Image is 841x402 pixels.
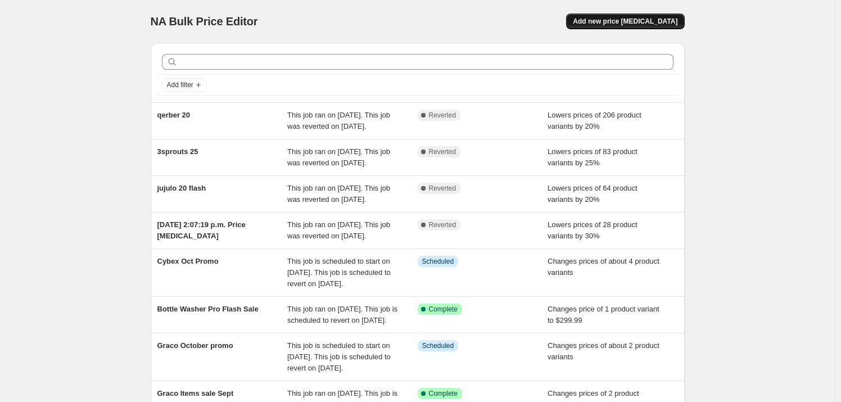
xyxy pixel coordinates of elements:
span: Reverted [429,184,456,193]
span: Scheduled [422,257,454,266]
span: Cybex Oct Promo [157,257,219,265]
span: This job ran on [DATE]. This job is scheduled to revert on [DATE]. [287,305,397,324]
span: Complete [429,389,458,398]
span: This job ran on [DATE]. This job was reverted on [DATE]. [287,220,390,240]
span: Lowers prices of 206 product variants by 20% [548,111,641,130]
span: Lowers prices of 83 product variants by 25% [548,147,637,167]
span: Changes price of 1 product variant to $299.99 [548,305,659,324]
span: Lowers prices of 64 product variants by 20% [548,184,637,204]
span: Changes prices of about 4 product variants [548,257,659,277]
span: Scheduled [422,341,454,350]
span: This job ran on [DATE]. This job was reverted on [DATE]. [287,147,390,167]
span: NA Bulk Price Editor [151,15,258,28]
span: Graco October promo [157,341,233,350]
span: This job is scheduled to start on [DATE]. This job is scheduled to revert on [DATE]. [287,341,391,372]
span: Bottle Washer Pro Flash Sale [157,305,259,313]
span: [DATE] 2:07:19 p.m. Price [MEDICAL_DATA] [157,220,246,240]
span: Add filter [167,80,193,89]
span: Reverted [429,147,456,156]
button: Add filter [162,78,207,92]
span: Complete [429,305,458,314]
span: Add new price [MEDICAL_DATA] [573,17,677,26]
span: This job is scheduled to start on [DATE]. This job is scheduled to revert on [DATE]. [287,257,391,288]
span: This job ran on [DATE]. This job was reverted on [DATE]. [287,184,390,204]
span: Lowers prices of 28 product variants by 30% [548,220,637,240]
span: jujulo 20 flash [157,184,206,192]
span: 3sprouts 25 [157,147,198,156]
span: Reverted [429,220,456,229]
span: Graco Items sale Sept [157,389,234,398]
span: Changes prices of about 2 product variants [548,341,659,361]
span: Reverted [429,111,456,120]
button: Add new price [MEDICAL_DATA] [566,13,684,29]
span: qerber 20 [157,111,191,119]
span: This job ran on [DATE]. This job was reverted on [DATE]. [287,111,390,130]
